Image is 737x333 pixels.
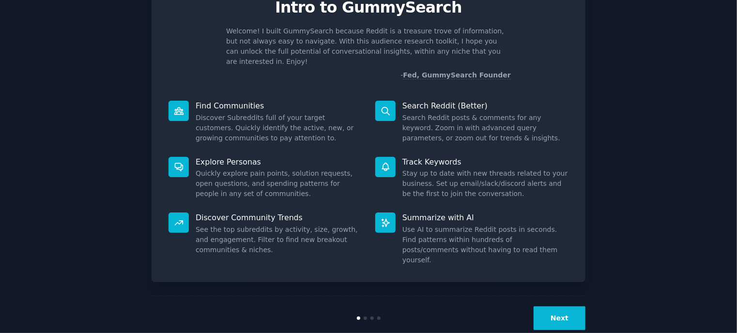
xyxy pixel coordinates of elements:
p: Discover Community Trends [196,212,362,223]
p: Find Communities [196,101,362,111]
a: Fed, GummySearch Founder [403,71,511,79]
p: Welcome! I built GummySearch because Reddit is a treasure trove of information, but not always ea... [226,26,511,67]
p: Summarize with AI [402,212,568,223]
dd: Stay up to date with new threads related to your business. Set up email/slack/discord alerts and ... [402,168,568,199]
p: Explore Personas [196,157,362,167]
p: Track Keywords [402,157,568,167]
dd: Use AI to summarize Reddit posts in seconds. Find patterns within hundreds of posts/comments with... [402,225,568,265]
p: Search Reddit (Better) [402,101,568,111]
dd: Search Reddit posts & comments for any keyword. Zoom in with advanced query parameters, or zoom o... [402,113,568,143]
button: Next [534,306,585,330]
dd: See the top subreddits by activity, size, growth, and engagement. Filter to find new breakout com... [196,225,362,255]
div: - [400,70,511,80]
dd: Quickly explore pain points, solution requests, open questions, and spending patterns for people ... [196,168,362,199]
dd: Discover Subreddits full of your target customers. Quickly identify the active, new, or growing c... [196,113,362,143]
